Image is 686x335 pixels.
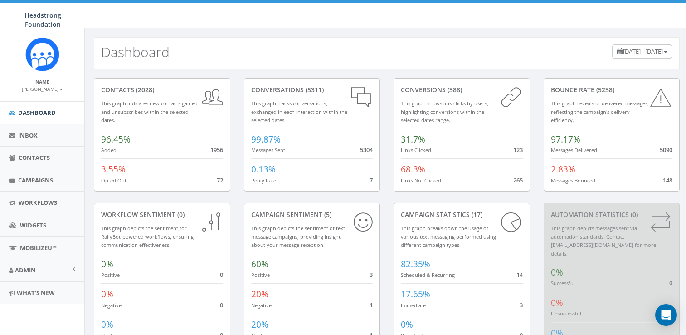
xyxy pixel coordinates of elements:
span: (2028) [134,85,154,94]
span: Headstrong Foundation [24,11,61,29]
small: This graph indicates new contacts gained and unsubscribes within the selected dates. [101,100,198,123]
span: [DATE] - [DATE] [623,47,663,55]
span: 3 [370,271,373,279]
span: 0.13% [251,163,276,175]
span: (0) [175,210,185,219]
span: 20% [251,288,268,300]
span: 0% [101,288,113,300]
small: This graph breaks down the usage of various text messaging performed using different campaign types. [401,225,496,248]
div: Bounce Rate [551,85,673,94]
span: (5311) [304,85,324,94]
small: Reply Rate [251,177,276,184]
img: Rally_platform_Icon_1.png [25,37,59,71]
small: Positive [251,271,270,278]
span: 0% [101,258,113,270]
span: 1956 [210,146,223,154]
span: 0% [551,266,563,278]
span: 123 [513,146,523,154]
span: 0% [551,297,563,309]
small: Scheduled & Recurring [401,271,455,278]
small: Negative [101,302,122,309]
span: 60% [251,258,268,270]
span: 7 [370,176,373,184]
small: Negative [251,302,272,309]
span: 0 [220,301,223,309]
span: (5) [322,210,331,219]
span: 2.83% [551,163,575,175]
span: 5090 [660,146,672,154]
span: 5304 [360,146,373,154]
small: This graph shows link clicks by users, highlighting conversions within the selected dates range. [401,100,488,123]
small: This graph depicts the sentiment for RallyBot-powered workflows, ensuring communication effective... [101,225,194,248]
span: 1 [370,301,373,309]
small: This graph tracks conversations, exchanged in each interaction within the selected dates. [251,100,347,123]
small: This graph depicts the sentiment of text message campaigns, providing insight about your message ... [251,225,345,248]
a: [PERSON_NAME] [22,84,63,93]
span: (5238) [594,85,614,94]
span: 96.45% [101,133,131,145]
span: 72 [217,176,223,184]
div: Workflow Sentiment [101,210,223,219]
span: 20% [251,319,268,330]
span: 0 [669,279,672,287]
span: Campaigns [18,176,53,184]
span: MobilizeU™ [20,244,57,252]
div: contacts [101,85,223,94]
span: Admin [15,266,36,274]
span: 17.65% [401,288,430,300]
small: Immediate [401,302,426,309]
span: 82.35% [401,258,430,270]
span: (0) [629,210,638,219]
span: (388) [446,85,462,94]
div: Automation Statistics [551,210,673,219]
small: Messages Sent [251,147,285,153]
small: [PERSON_NAME] [22,86,63,92]
h2: Dashboard [101,44,170,59]
div: Campaign Sentiment [251,210,373,219]
span: Widgets [20,221,46,229]
span: 0 [220,271,223,279]
small: This graph reveals undelivered messages, reflecting the campaign's delivery efficiency. [551,100,649,123]
span: Inbox [18,131,38,139]
span: Workflows [19,198,57,207]
span: 0% [401,319,413,330]
div: Campaign Statistics [401,210,523,219]
small: Links Clicked [401,147,431,153]
span: (17) [470,210,482,219]
span: 3 [520,301,523,309]
small: Positive [101,271,120,278]
div: Open Intercom Messenger [655,304,677,326]
span: 68.3% [401,163,425,175]
small: Successful [551,280,575,286]
span: Contacts [19,153,50,162]
span: 97.17% [551,133,580,145]
div: conversions [401,85,523,94]
span: 148 [663,176,672,184]
small: Opted Out [101,177,126,184]
small: Messages Delivered [551,147,597,153]
small: Added [101,147,117,153]
span: 265 [513,176,523,184]
span: 14 [516,271,523,279]
span: 3.55% [101,163,126,175]
small: This graph depicts messages sent via automation standards. Contact [EMAIL_ADDRESS][DOMAIN_NAME] f... [551,225,656,257]
div: conversations [251,85,373,94]
small: Links Not Clicked [401,177,441,184]
span: Dashboard [18,108,56,117]
small: Messages Bounced [551,177,595,184]
span: 31.7% [401,133,425,145]
span: 0% [101,319,113,330]
small: Name [35,79,49,85]
span: What's New [17,289,55,297]
small: Unsuccessful [551,310,581,317]
span: 99.87% [251,133,281,145]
